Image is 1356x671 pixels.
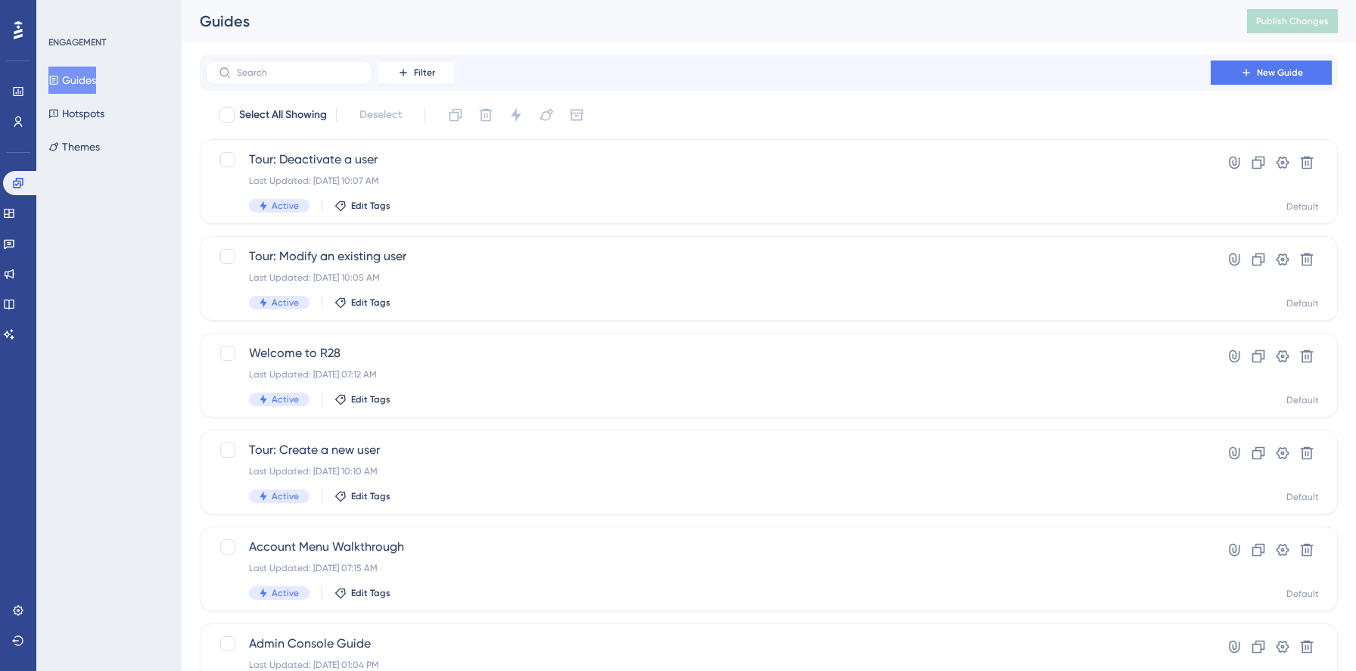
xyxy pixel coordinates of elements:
button: Edit Tags [334,200,390,212]
span: Active [272,393,299,405]
div: Last Updated: [DATE] 01:04 PM [249,659,1168,671]
div: Last Updated: [DATE] 10:07 AM [249,175,1168,187]
span: Edit Tags [351,587,390,599]
span: Deselect [359,106,402,124]
input: Search [237,67,359,78]
span: Select All Showing [239,106,327,124]
span: Tour: Modify an existing user [249,247,1168,266]
span: Welcome to R28 [249,344,1168,362]
span: Edit Tags [351,200,390,212]
span: Active [272,490,299,502]
div: Default [1286,588,1319,600]
span: Account Menu Walkthrough [249,538,1168,556]
div: Default [1286,200,1319,213]
button: Edit Tags [334,490,390,502]
span: Edit Tags [351,297,390,309]
div: Default [1286,394,1319,406]
button: Edit Tags [334,393,390,405]
span: Tour: Deactivate a user [249,151,1168,169]
span: Filter [414,67,435,79]
button: Themes [48,133,100,160]
button: Guides [48,67,96,94]
span: Active [272,587,299,599]
div: Last Updated: [DATE] 07:15 AM [249,562,1168,574]
button: Deselect [346,101,415,129]
span: Tour: Create a new user [249,441,1168,459]
button: Publish Changes [1247,9,1338,33]
div: Default [1286,297,1319,309]
span: New Guide [1257,67,1303,79]
div: ENGAGEMENT [48,36,106,48]
span: Edit Tags [351,393,390,405]
div: Guides [200,11,1209,32]
div: Last Updated: [DATE] 10:05 AM [249,272,1168,284]
button: Hotspots [48,100,104,127]
button: Edit Tags [334,587,390,599]
span: Active [272,200,299,212]
span: Active [272,297,299,309]
div: Last Updated: [DATE] 07:12 AM [249,368,1168,381]
div: Last Updated: [DATE] 10:10 AM [249,465,1168,477]
span: Publish Changes [1256,15,1329,27]
button: Filter [378,61,454,85]
button: Edit Tags [334,297,390,309]
span: Edit Tags [351,490,390,502]
span: Admin Console Guide [249,635,1168,653]
button: New Guide [1211,61,1332,85]
div: Default [1286,491,1319,503]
